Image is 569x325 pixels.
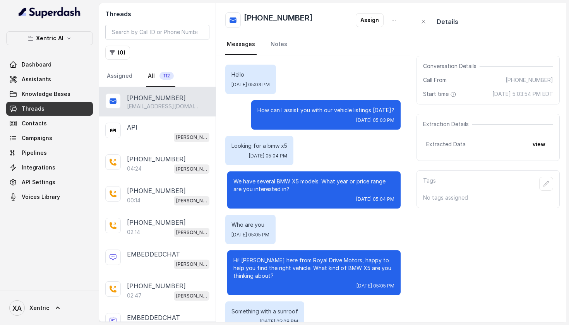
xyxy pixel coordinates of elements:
p: [PERSON_NAME] [176,133,207,141]
a: Pipelines [6,146,93,160]
span: API Settings [22,178,55,186]
a: Threads [6,102,93,116]
p: [PHONE_NUMBER] [127,186,186,195]
span: [DATE] 05:08 PM [260,318,298,325]
span: [DATE] 05:03 PM [231,82,270,88]
p: [PERSON_NAME] [176,292,207,300]
p: EMBEDDEDCHAT [127,250,180,259]
a: Knowledge Bases [6,87,93,101]
h2: [PHONE_NUMBER] [244,12,313,28]
span: Conversation Details [423,62,480,70]
p: [PHONE_NUMBER] [127,218,186,227]
span: Knowledge Bases [22,90,70,98]
p: Tags [423,177,436,191]
a: API Settings [6,175,93,189]
p: [PHONE_NUMBER] [127,93,186,103]
span: [DATE] 05:03 PM [356,117,394,123]
a: Contacts [6,116,93,130]
a: Messages [225,34,257,55]
p: [PERSON_NAME] [176,165,207,173]
nav: Tabs [225,34,401,55]
a: Campaigns [6,131,93,145]
span: Threads [22,105,45,113]
span: [DATE] 5:03:54 PM EDT [492,90,553,98]
span: Assistants [22,75,51,83]
a: Dashboard [6,58,93,72]
a: All112 [146,66,175,87]
button: Xentric AI [6,31,93,45]
button: (0) [105,46,130,60]
span: Call From [423,76,447,84]
a: Voices Library [6,190,93,204]
p: Details [437,17,458,26]
p: API [127,123,137,132]
p: How can I assist you with our vehicle listings [DATE]? [257,106,394,114]
span: [DATE] 05:05 PM [231,232,269,238]
text: XA [12,304,22,312]
h2: Threads [105,9,209,19]
img: light.svg [19,6,81,19]
a: Assistants [6,72,93,86]
span: Integrations [22,164,55,171]
p: Hi! [PERSON_NAME] here from Royal Drive Motors, happy to help you find the right vehicle. What ki... [233,257,394,280]
input: Search by Call ID or Phone Number [105,25,209,39]
p: [PERSON_NAME] [176,260,207,268]
p: 02:47 [127,292,142,299]
span: Xentric [29,304,49,312]
button: view [528,137,550,151]
p: [PERSON_NAME] [176,229,207,236]
p: [EMAIL_ADDRESS][DOMAIN_NAME] [127,103,201,110]
p: We have several BMW X5 models. What year or price range are you interested in? [233,178,394,193]
a: Integrations [6,161,93,174]
a: Notes [269,34,289,55]
span: Dashboard [22,61,51,68]
span: [DATE] 05:04 PM [356,196,394,202]
p: Looking for a bmw x5 [231,142,287,150]
span: [DATE] 05:04 PM [249,153,287,159]
span: Pipelines [22,149,47,157]
p: 02:14 [127,228,140,236]
p: 00:14 [127,197,141,204]
p: No tags assigned [423,194,553,202]
p: [PERSON_NAME] [176,197,207,205]
span: [PHONE_NUMBER] [506,76,553,84]
span: [DATE] 05:05 PM [356,283,394,289]
p: [PHONE_NUMBER] [127,281,186,291]
p: 04:24 [127,165,142,173]
span: Contacts [22,120,47,127]
p: [PHONE_NUMBER] [127,154,186,164]
nav: Tabs [105,66,209,87]
span: Voices Library [22,193,60,201]
p: Xentric AI [36,34,63,43]
span: 112 [159,72,174,80]
p: Hello [231,71,270,79]
a: Xentric [6,297,93,319]
p: Who are you [231,221,269,229]
p: Something with a sunroof [231,308,298,315]
button: Assign [356,13,384,27]
a: Assigned [105,66,134,87]
span: Campaigns [22,134,52,142]
span: Start time [423,90,458,98]
span: Extraction Details [423,120,472,128]
span: Extracted Data [426,140,466,148]
p: EMBEDDEDCHAT [127,313,180,322]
